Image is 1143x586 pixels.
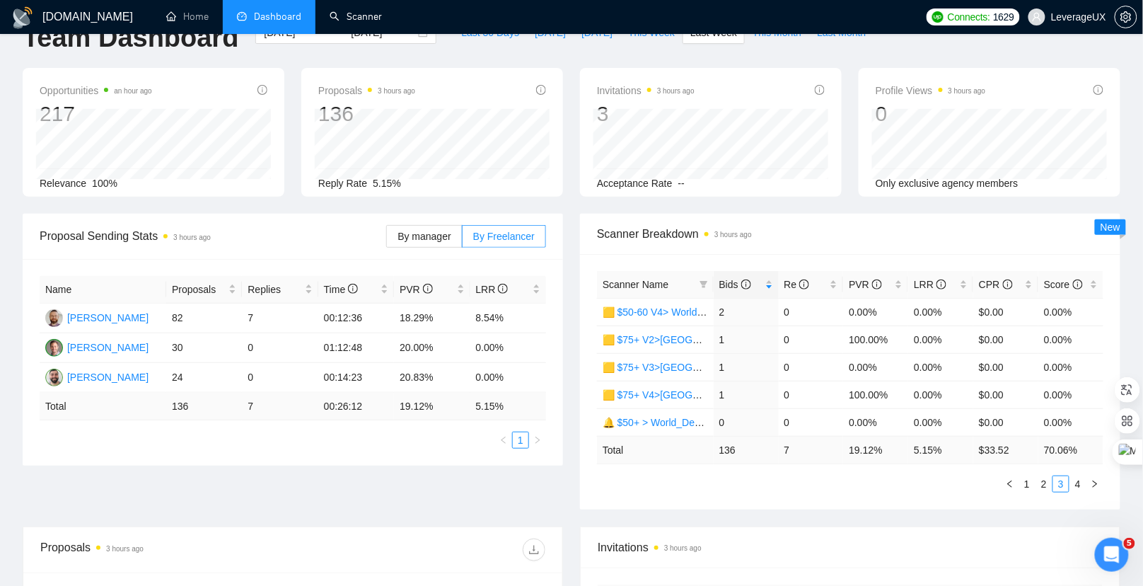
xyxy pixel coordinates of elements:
[330,11,382,23] a: searchScanner
[242,363,318,393] td: 0
[678,178,685,189] span: --
[394,393,470,420] td: 19.12 %
[603,417,777,428] a: 🔔 $50+ > World_Design Only_General
[714,298,779,326] td: 2
[394,363,470,393] td: 20.83%
[908,353,973,381] td: 0.00%
[597,82,695,99] span: Invitations
[603,389,992,401] a: 🟨 $75+ V4>[GEOGRAPHIC_DATA]+[GEOGRAPHIC_DATA] Only_Tony-UX/UI_General
[598,539,1103,556] span: Invitations
[40,276,166,304] th: Name
[476,284,509,295] span: LRR
[714,326,779,353] td: 1
[784,279,810,290] span: Re
[932,11,944,23] img: upwork-logo.png
[664,544,702,552] time: 3 hours ago
[470,393,546,420] td: 5.15 %
[378,87,415,95] time: 3 hours ago
[318,304,394,333] td: 00:12:36
[1115,11,1137,23] a: setting
[876,100,986,127] div: 0
[400,284,433,295] span: PVR
[1086,476,1103,493] button: right
[914,279,946,290] span: LRR
[1002,476,1019,493] button: left
[1003,280,1013,289] span: info-circle
[242,393,318,420] td: 7
[843,381,908,408] td: 100.00%
[1036,476,1052,492] a: 2
[714,231,752,239] time: 3 hours ago
[67,310,149,326] div: [PERSON_NAME]
[799,280,809,289] span: info-circle
[1038,298,1103,326] td: 0.00%
[473,231,535,242] span: By Freelancer
[843,326,908,353] td: 100.00%
[1073,280,1083,289] span: info-circle
[1002,476,1019,493] li: Previous Page
[45,309,63,327] img: AK
[106,545,144,553] time: 3 hours ago
[948,87,986,95] time: 3 hours ago
[257,85,267,95] span: info-circle
[318,393,394,420] td: 00:26:12
[23,21,238,54] h1: Team Dashboard
[45,371,149,382] a: RL[PERSON_NAME]
[1019,476,1035,493] li: 1
[779,436,844,464] td: 7
[973,326,1038,353] td: $0.00
[318,333,394,363] td: 01:12:48
[714,436,779,464] td: 136
[603,334,992,345] a: 🟨 $75+ V2>[GEOGRAPHIC_DATA]+[GEOGRAPHIC_DATA] Only_Tony-UX/UI_General
[908,381,973,408] td: 0.00%
[973,298,1038,326] td: $0.00
[603,362,992,373] a: 🟨 $75+ V3>[GEOGRAPHIC_DATA]+[GEOGRAPHIC_DATA] Only_Tony-UX/UI_General
[248,282,301,297] span: Replies
[45,369,63,386] img: RL
[92,178,117,189] span: 100%
[714,381,779,408] td: 1
[45,311,149,323] a: AK[PERSON_NAME]
[166,363,242,393] td: 24
[741,280,751,289] span: info-circle
[242,304,318,333] td: 7
[318,178,367,189] span: Reply Rate
[973,436,1038,464] td: $ 33.52
[843,408,908,436] td: 0.00%
[1019,476,1035,492] a: 1
[40,393,166,420] td: Total
[513,432,528,448] a: 1
[843,298,908,326] td: 0.00%
[40,539,293,561] div: Proposals
[40,100,152,127] div: 217
[1006,480,1014,488] span: left
[1091,480,1099,488] span: right
[908,408,973,436] td: 0.00%
[657,87,695,95] time: 3 hours ago
[973,353,1038,381] td: $0.00
[719,279,751,290] span: Bids
[1038,381,1103,408] td: 0.00%
[348,284,358,294] span: info-circle
[1115,6,1137,28] button: setting
[872,280,882,289] span: info-circle
[948,9,990,25] span: Connects:
[1053,476,1069,492] a: 3
[815,85,825,95] span: info-circle
[597,225,1103,243] span: Scanner Breakdown
[45,341,149,352] a: TV[PERSON_NAME]
[533,436,542,444] span: right
[166,304,242,333] td: 82
[1093,85,1103,95] span: info-circle
[973,381,1038,408] td: $0.00
[603,306,892,318] a: 🟨 $50-60 V4> World_Design Only_Roman-Web Design_General
[523,539,545,561] button: download
[254,11,301,23] span: Dashboard
[512,432,529,449] li: 1
[779,353,844,381] td: 0
[334,27,345,38] span: to
[779,298,844,326] td: 0
[394,333,470,363] td: 20.00%
[498,284,508,294] span: info-circle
